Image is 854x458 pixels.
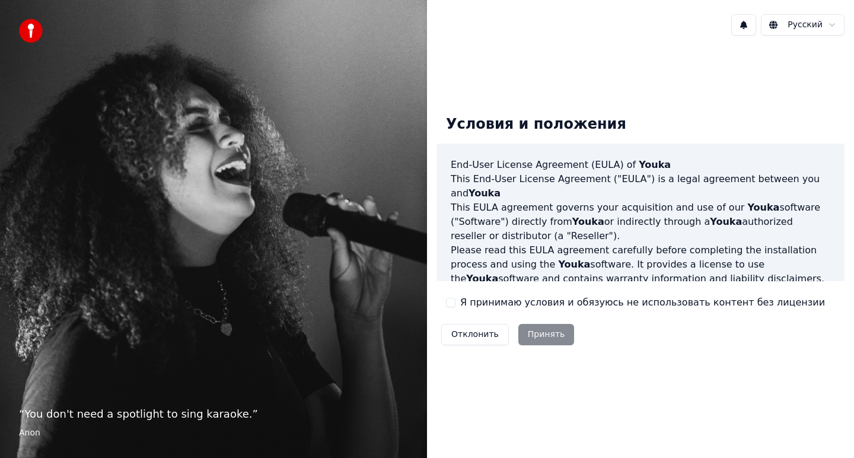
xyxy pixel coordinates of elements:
h3: End-User License Agreement (EULA) of [451,158,830,172]
span: Youka [466,273,498,284]
div: Условия и положения [436,106,636,144]
span: Youka [469,187,501,199]
p: This End-User License Agreement ("EULA") is a legal agreement between you and [451,172,830,201]
button: Отклонить [441,324,509,345]
footer: Anon [19,427,408,439]
img: youka [19,19,43,43]
span: Youka [747,202,779,213]
span: Youka [639,159,671,170]
span: Youka [710,216,742,227]
p: “ You don't need a spotlight to sing karaoke. ” [19,406,408,422]
p: This EULA agreement governs your acquisition and use of our software ("Software") directly from o... [451,201,830,243]
span: Youka [558,259,590,270]
p: Please read this EULA agreement carefully before completing the installation process and using th... [451,243,830,286]
span: Youka [572,216,604,227]
label: Я принимаю условия и обязуюсь не использовать контент без лицензии [460,295,825,310]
